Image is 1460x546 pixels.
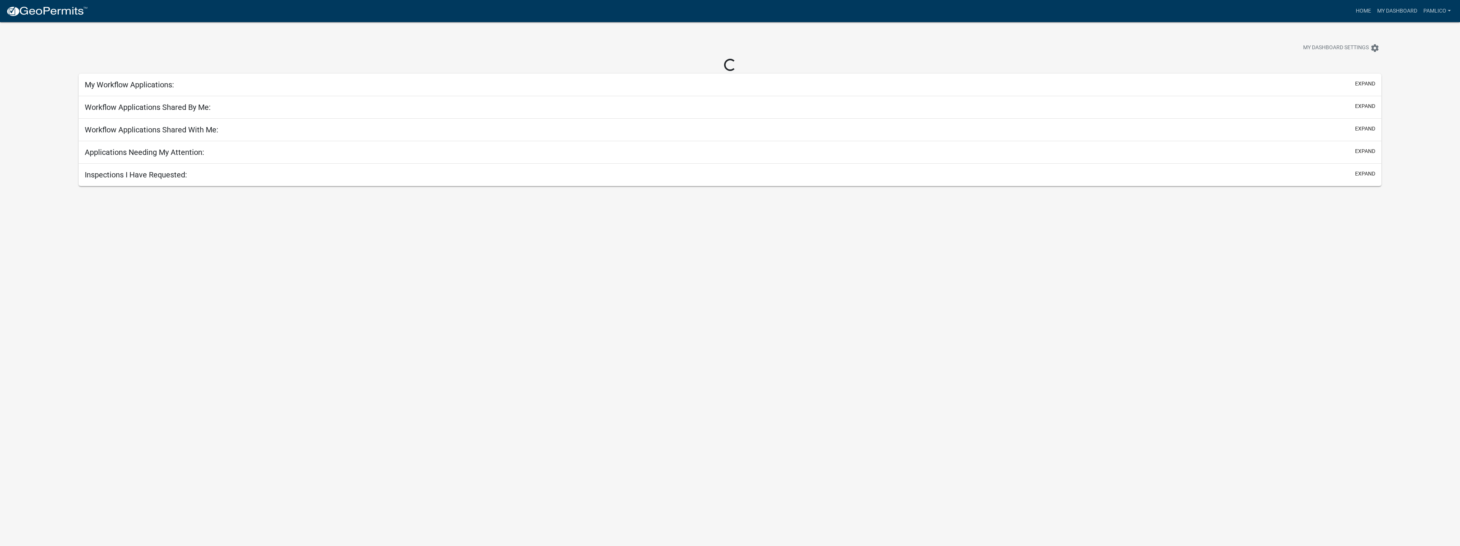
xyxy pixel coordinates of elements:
h5: My Workflow Applications: [85,80,174,89]
span: My Dashboard Settings [1303,43,1369,53]
i: settings [1370,43,1379,53]
a: Home [1353,4,1374,18]
button: expand [1355,102,1375,110]
button: expand [1355,125,1375,133]
button: expand [1355,80,1375,88]
button: My Dashboard Settingssettings [1297,40,1386,55]
button: expand [1355,170,1375,178]
h5: Applications Needing My Attention: [85,148,204,157]
h5: Inspections I Have Requested: [85,170,187,179]
button: expand [1355,147,1375,155]
a: pamlico [1420,4,1454,18]
h5: Workflow Applications Shared By Me: [85,103,211,112]
h5: Workflow Applications Shared With Me: [85,125,218,134]
a: My Dashboard [1374,4,1420,18]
